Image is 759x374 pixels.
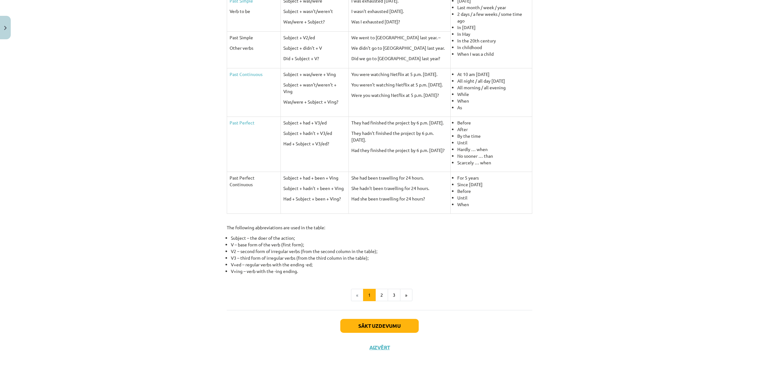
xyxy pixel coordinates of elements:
[230,71,262,77] a: Past Continuous
[231,248,532,255] li: V2 – second form of irregular verbs (from the second column in the table);
[457,174,529,181] li: For 5 years
[351,34,448,41] p: We went to [GEOGRAPHIC_DATA] last year. –
[457,78,529,84] li: All night / all day [DATE]
[457,44,529,51] li: In childhood
[457,11,529,24] li: 2 days / a few weeks / some time ago
[283,130,346,136] p: Subject + hadn’t + V3/ed
[351,119,448,126] p: They had finished the project by 6 p.m. [DATE].
[230,45,278,51] p: Other verbs
[351,55,448,62] p: Did we go to [GEOGRAPHIC_DATA] last year?
[231,268,532,275] li: V+ing – verb with the -ing ending.
[227,289,532,301] nav: Page navigation example
[283,119,346,126] p: Subject + had + V3/ed
[283,45,346,51] p: Subject + didn’t + V
[283,174,346,181] p: Subject + had + been + Ving
[351,45,448,51] p: We didn’t go to [GEOGRAPHIC_DATA] last year.
[283,185,346,192] p: Subject + hadn’t + been + Ving
[231,241,532,248] li: V – base form of the verb (first form);
[230,8,278,15] p: Verb to be
[457,201,529,208] li: When
[457,194,529,201] li: Until
[231,261,532,268] li: V+ed – regular verbs with the ending -ed;
[457,153,529,159] li: No sooner … than
[351,147,448,154] p: Had they finished the project by 6 p.m. [DATE]?
[351,81,448,88] p: You weren’t watching Netflix at 5 p.m. [DATE].
[283,55,346,62] p: Did + Subject + V?
[230,120,255,125] a: Past Perfect
[283,81,346,95] p: Subject + wasn’t/weren’t + Ving
[457,133,529,139] li: By the time
[351,92,448,98] p: Were you watching Netflix at 5 p.m. [DATE]?
[375,289,388,301] button: 2
[457,71,529,78] li: At 10 am [DATE]
[283,195,346,202] p: Had + Subject + been + Ving?
[457,188,529,194] li: Before
[283,140,346,147] p: Had + Subject + V3/ed?
[457,126,529,133] li: After
[283,8,346,15] p: Subject + wasn’t/weren’t
[457,181,529,188] li: Since [DATE]
[351,195,448,202] p: Had she been travelling for 24 hours?
[351,174,448,181] p: She had been travelling for 24 hours.
[283,18,346,25] p: Was/were + Subject?
[283,34,346,41] p: Subject + V2/ed
[457,98,529,104] li: When
[230,174,278,188] p: Past Perfect Continuous
[351,18,448,25] p: Was I exhausted [DATE]?
[457,51,529,57] li: When I was a child
[363,289,376,301] button: 1
[457,4,529,11] li: Last month / week / year
[351,71,448,78] p: You were watching Netflix at 5 p.m. [DATE].
[388,289,400,301] button: 3
[367,344,392,351] button: Aizvērt
[4,26,7,30] img: icon-close-lesson-0947bae3869378f0d4975bcd49f059093ad1ed9edebbc8119c70593378902aed.svg
[230,34,278,41] p: Past Simple
[457,146,529,153] li: Hardly … when
[340,319,419,333] button: Sākt uzdevumu
[457,84,529,91] li: All morning / all evening
[400,289,412,301] button: »
[457,91,529,98] li: While
[457,139,529,146] li: Until
[457,119,529,126] li: Before
[283,98,346,105] p: Was/were + Subject + Ving?
[457,31,529,37] li: In May
[457,159,529,166] li: Scarcely … when
[351,130,448,143] p: They hadn’t finished the project by 6 p.m. [DATE].
[457,104,529,111] li: As
[231,235,532,241] li: Subject – the doer of the action;
[231,255,532,261] li: V3 – third form of irregular verbs (from the third column in the table);
[227,224,532,231] p: The following abbreviations are used in the table:
[457,37,529,44] li: In the 20th century
[351,185,448,192] p: She hadn’t been travelling for 24 hours.
[351,8,448,15] p: I wasn’t exhausted [DATE].
[457,24,529,31] li: In [DATE]
[283,71,346,78] p: Subject + was/were + Ving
